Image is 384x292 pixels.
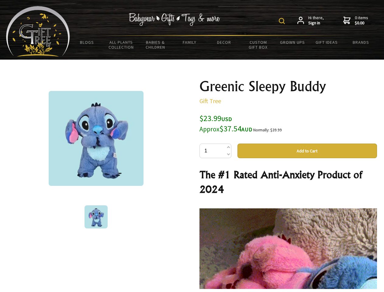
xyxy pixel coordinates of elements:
img: product search [279,18,285,24]
a: Gift Tree [199,97,221,105]
img: Greenic Sleepy Buddy [85,205,108,228]
h1: Greenic Sleepy Buddy [199,79,377,94]
span: AUD [241,126,252,133]
a: Decor [207,36,241,49]
a: BLOGS [70,36,104,49]
a: Custom Gift Box [241,36,275,54]
a: Gift Ideas [310,36,344,49]
a: Babies & Children [138,36,173,54]
strong: The #1 Rated Anti-Anxiety Product of 2024 [199,169,362,195]
img: Babyware - Gifts - Toys and more... [6,6,70,57]
img: Greenic Sleepy Buddy [49,91,144,186]
strong: $0.00 [355,20,368,26]
small: Approx [199,125,220,133]
a: Family [173,36,207,49]
small: Normally: $39.99 [253,127,282,133]
a: Grown Ups [275,36,310,49]
a: Hi there,Sign in [297,15,324,26]
span: USD [221,116,232,123]
a: 0 items$0.00 [343,15,368,26]
a: All Plants Collection [104,36,139,54]
span: $23.99 $37.54 [199,113,252,134]
img: Babywear - Gifts - Toys & more [129,13,220,26]
span: Hi there, [308,15,324,26]
button: Add to Cart [237,144,377,158]
strong: Sign in [308,20,324,26]
span: 0 items [355,15,368,26]
a: Brands [344,36,378,49]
